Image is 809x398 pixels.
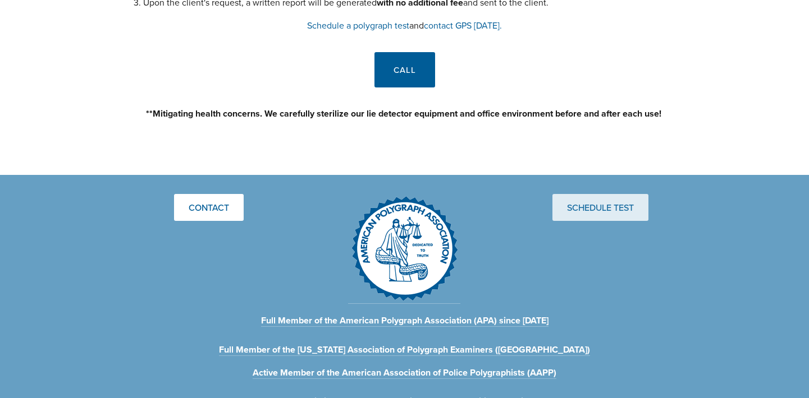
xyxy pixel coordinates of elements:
[424,19,502,31] a: contact GPS [DATE].
[307,19,409,31] a: Schedule a polygraph test
[219,343,590,356] a: Full Member of the [US_STATE] Association of Polygraph Examiners ([GEOGRAPHIC_DATA])
[146,107,661,120] strong: **Mitigating health concerns. We carefully sterilize our lie detector equipment and office enviro...
[552,194,648,221] a: Schedule Test
[253,366,556,379] a: Active Member of the American Association of Police Polygraphists (AAPP)
[374,52,435,87] a: Call
[174,194,244,221] a: Contact
[261,314,549,327] a: Full Member of the American Polygraph Association (APA) since [DATE]
[121,18,689,33] p: and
